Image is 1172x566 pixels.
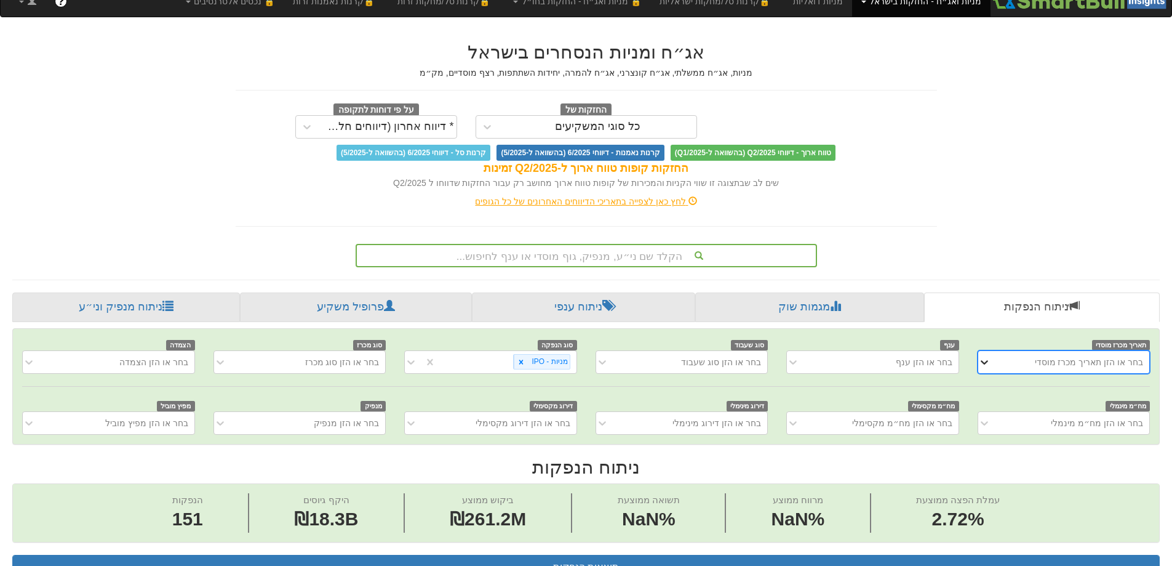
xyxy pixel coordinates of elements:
span: 2.72% [916,506,1000,533]
div: בחר או הזן מנפיק [314,417,379,429]
div: מניות - IPO [528,355,569,369]
span: סוג שעבוד [731,340,768,350]
span: NaN% [771,506,825,533]
div: בחר או הזן מח״מ מינמלי [1051,417,1143,429]
span: החזקות של [560,103,612,117]
span: NaN% [618,506,680,533]
span: הנפקות [172,495,203,505]
div: כל סוגי המשקיעים [555,121,640,133]
span: ₪261.2M [450,509,526,529]
span: מח״מ מינמלי [1106,401,1150,411]
div: בחר או הזן הצמדה [119,356,188,368]
h2: ניתוח הנפקות [12,457,1160,477]
a: מגמות שוק [695,293,923,322]
h2: אג״ח ומניות הנסחרים בישראל [236,42,937,62]
span: עמלת הפצה ממוצעת [916,495,1000,505]
span: קרנות סל - דיווחי 6/2025 (בהשוואה ל-5/2025) [337,145,490,161]
span: מנפיק [361,401,386,411]
span: דירוג מינימלי [727,401,768,411]
div: בחר או הזן סוג מכרז [305,356,380,368]
span: מפיץ מוביל [157,401,195,411]
span: ביקוש ממוצע [462,495,514,505]
div: בחר או הזן ענף [896,356,952,368]
div: בחר או הזן מח״מ מקסימלי [852,417,952,429]
div: בחר או הזן תאריך מכרז מוסדי [1035,356,1143,368]
div: הקלד שם ני״ע, מנפיק, גוף מוסדי או ענף לחיפוש... [357,245,816,266]
span: טווח ארוך - דיווחי Q2/2025 (בהשוואה ל-Q1/2025) [671,145,835,161]
span: על פי דוחות לתקופה [333,103,419,117]
h5: מניות, אג״ח ממשלתי, אג״ח קונצרני, אג״ח להמרה, יחידות השתתפות, רצף מוסדיים, מק״מ [236,68,937,78]
span: סוג מכרז [353,340,386,350]
div: בחר או הזן מפיץ מוביל [105,417,188,429]
span: היקף גיוסים [303,495,349,505]
a: ניתוח ענפי [472,293,695,322]
span: הצמדה [166,340,195,350]
span: קרנות נאמנות - דיווחי 6/2025 (בהשוואה ל-5/2025) [496,145,664,161]
div: לחץ כאן לצפייה בתאריכי הדיווחים האחרונים של כל הגופים [226,195,946,208]
div: בחר או הזן דירוג מינימלי [672,417,761,429]
div: * דיווח אחרון (דיווחים חלקיים) [321,121,454,133]
span: ₪18.3B [294,509,358,529]
a: ניתוח הנפקות [924,293,1160,322]
div: בחר או הזן דירוג מקסימלי [476,417,570,429]
a: ניתוח מנפיק וני״ע [12,293,240,322]
div: שים לב שבתצוגה זו שווי הקניות והמכירות של קופות טווח ארוך מחושב רק עבור החזקות שדווחו ל Q2/2025 [236,177,937,189]
span: תאריך מכרז מוסדי [1092,340,1150,350]
span: תשואה ממוצעת [618,495,680,505]
a: פרופיל משקיע [240,293,471,322]
div: החזקות קופות טווח ארוך ל-Q2/2025 זמינות [236,161,937,177]
span: סוג הנפקה [538,340,577,350]
div: בחר או הזן סוג שעבוד [681,356,761,368]
span: 151 [172,506,203,533]
span: מח״מ מקסימלי [908,401,959,411]
span: ענף [940,340,959,350]
span: מרווח ממוצע [773,495,823,505]
span: דירוג מקסימלי [530,401,577,411]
